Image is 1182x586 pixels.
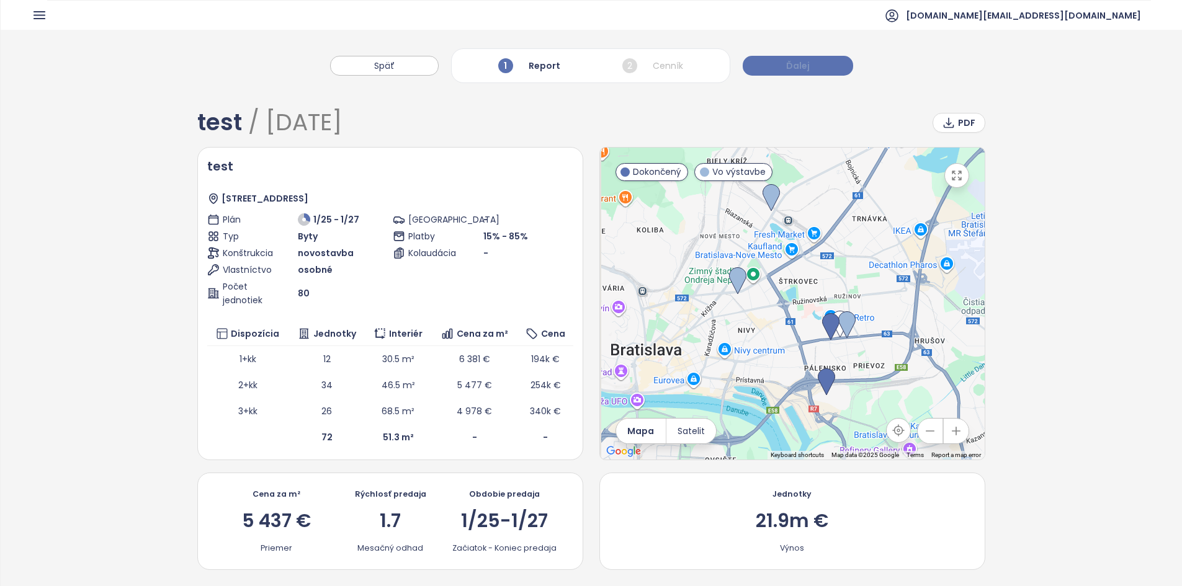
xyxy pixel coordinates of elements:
img: Google [603,443,644,459]
td: 12 [289,346,365,372]
span: Mapa [627,424,654,438]
span: Plán [223,213,268,226]
span: 340k € [530,405,561,417]
span: 1 [498,58,513,73]
span: - [483,246,488,260]
div: 5 437 € [242,512,311,530]
div: Report [495,55,563,76]
span: Byty [298,229,318,243]
b: 51.3 m² [383,431,414,443]
div: Obdobie predaja [469,489,540,500]
span: 2 [622,58,637,73]
span: Konštrukcia [223,246,268,260]
button: Satelit [666,419,716,443]
td: 26 [289,398,365,424]
button: Ďalej [743,56,853,76]
span: 1/25 - 1/27 [313,213,359,226]
b: - [543,431,548,443]
b: 72 [321,431,333,443]
div: Cenník [619,55,686,76]
td: 68.5 m² [365,398,432,424]
span: 15% - 85% [483,230,528,242]
div: 1/25-1/27 [461,512,548,530]
span: / [DATE] [242,106,342,138]
span: test [207,158,233,175]
span: Map data ©2025 Google [831,451,899,458]
span: Cena [541,327,565,340]
div: Priemer [261,543,292,554]
div: Výnos [780,543,804,554]
span: Kolaudácia [408,246,454,260]
td: 46.5 m² [365,372,432,398]
span: Cena za m² [457,327,508,340]
div: Mesačný odhad [357,543,423,554]
span: 4 978 € [457,405,492,417]
div: test [197,111,342,135]
span: novostavba [298,246,354,260]
span: [STREET_ADDRESS] [222,192,308,205]
td: 30.5 m² [365,346,432,372]
button: PDF [933,113,985,133]
span: PDF [958,116,975,130]
span: 5 477 € [457,379,492,391]
span: Späť [374,59,395,73]
td: 2+kk [207,372,289,398]
div: 21.9m € [756,512,828,530]
button: Keyboard shortcuts [771,451,824,459]
span: Jednotky [313,327,356,340]
span: Vo výstavbe [712,165,766,179]
a: Terms (opens in new tab) [907,451,924,458]
span: 254k € [531,379,561,391]
b: - [472,431,477,443]
span: 6 381 € [459,353,490,365]
span: Ďalej [786,59,810,73]
span: Platby [408,229,454,243]
span: [DOMAIN_NAME][EMAIL_ADDRESS][DOMAIN_NAME] [906,1,1141,30]
span: Dokončený [633,165,681,179]
div: Cena za m² [253,489,300,500]
a: Report a map error [931,451,981,458]
div: 1.7 [380,512,401,530]
button: Späť [330,56,439,76]
span: Satelit [678,424,705,438]
span: [GEOGRAPHIC_DATA] [408,213,454,226]
td: 34 [289,372,365,398]
td: 1+kk [207,346,289,372]
span: Vlastníctvo [223,263,268,277]
span: Interiér [389,327,423,340]
button: Mapa [616,419,666,443]
a: Open this area in Google Maps (opens a new window) [603,443,644,459]
div: Začiatok - Koniec predaja [452,543,557,554]
td: 3+kk [207,398,289,424]
span: Počet jednotiek [223,280,268,307]
span: osobné [298,263,333,277]
span: 194k € [531,353,560,365]
div: Jednotky [772,489,812,500]
span: - [483,213,488,226]
div: Rýchlosť predaja [355,489,426,500]
span: Dispozícia [231,327,279,340]
span: Typ [223,229,268,243]
span: 80 [298,286,310,300]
